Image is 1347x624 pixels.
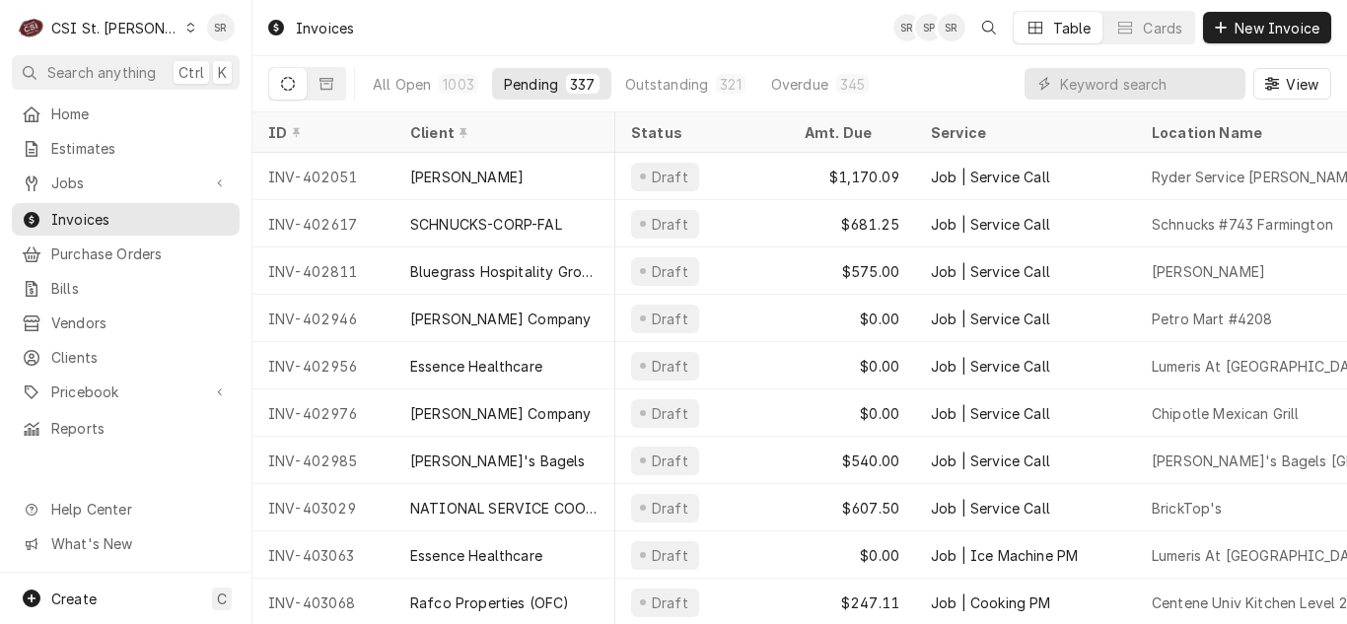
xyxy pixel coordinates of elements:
div: Draft [649,592,691,613]
div: Essence Healthcare [410,545,542,566]
span: What's New [51,533,228,554]
div: Cards [1143,18,1182,38]
div: Outstanding [625,74,709,95]
div: CSI St. [PERSON_NAME] [51,18,179,38]
div: Draft [649,451,691,471]
div: $0.00 [789,342,915,389]
div: Overdue [771,74,828,95]
div: Draft [649,261,691,282]
div: Pending [504,74,558,95]
div: Draft [649,356,691,377]
span: K [218,62,227,83]
span: Vendors [51,312,230,333]
div: Table [1053,18,1092,38]
div: 321 [720,74,741,95]
div: Job | Service Call [931,309,1050,329]
span: Help Center [51,499,228,520]
div: CSI St. Louis's Avatar [18,14,45,41]
div: $575.00 [789,247,915,295]
div: INV-402617 [252,200,394,247]
span: Search anything [47,62,156,83]
div: [PERSON_NAME] Company [410,403,591,424]
div: Essence Healthcare [410,356,542,377]
div: 345 [840,74,865,95]
a: Invoices [12,203,240,236]
a: Clients [12,341,240,374]
span: Reports [51,418,230,439]
button: New Invoice [1203,12,1331,43]
div: INV-402956 [252,342,394,389]
span: View [1282,74,1322,95]
div: Stephani Roth's Avatar [938,14,965,41]
div: Job | Service Call [931,451,1050,471]
div: Job | Service Call [931,356,1050,377]
div: Job | Service Call [931,498,1050,519]
div: $0.00 [789,389,915,437]
div: $607.50 [789,484,915,531]
a: Go to Help Center [12,493,240,525]
div: 1003 [443,74,474,95]
span: Purchase Orders [51,243,230,264]
div: INV-403063 [252,531,394,579]
div: Draft [649,167,691,187]
span: Estimates [51,138,230,159]
a: Go to What's New [12,527,240,560]
a: Vendors [12,307,240,339]
div: 337 [570,74,595,95]
a: Go to Jobs [12,167,240,199]
div: Job | Service Call [931,403,1050,424]
div: SP [915,14,943,41]
a: Home [12,98,240,130]
span: Ctrl [178,62,204,83]
a: Reports [12,412,240,445]
span: Home [51,104,230,124]
div: Bluegrass Hospitality Group - BHG [410,261,600,282]
a: Estimates [12,132,240,165]
span: New Invoice [1231,18,1323,38]
div: Job | Service Call [931,167,1050,187]
div: Draft [649,403,691,424]
div: $681.25 [789,200,915,247]
div: Draft [649,214,691,235]
div: Draft [649,309,691,329]
div: Petro Mart #4208 [1152,309,1273,329]
div: [PERSON_NAME] [1152,261,1265,282]
div: C [18,14,45,41]
div: Draft [649,545,691,566]
div: ID [268,122,375,143]
div: NATIONAL SERVICE COOPERATIVE [410,498,600,519]
div: [PERSON_NAME] Company [410,309,591,329]
div: Client [410,122,596,143]
a: Bills [12,272,240,305]
div: Schnucks #743 Farmington [1152,214,1333,235]
div: BrickTop's [1152,498,1223,519]
div: SCHNUCKS-CORP-FAL [410,214,562,235]
div: INV-402985 [252,437,394,484]
button: Open search [973,12,1005,43]
div: Job | Cooking PM [931,592,1051,613]
span: Jobs [51,173,200,193]
div: SR [938,14,965,41]
div: [PERSON_NAME]'s Bagels [410,451,586,471]
div: SR [893,14,921,41]
div: Shelley Politte's Avatar [915,14,943,41]
div: INV-402811 [252,247,394,295]
div: Stephani Roth's Avatar [893,14,921,41]
div: Job | Service Call [931,214,1050,235]
span: Clients [51,347,230,368]
div: Service [931,122,1116,143]
span: Pricebook [51,381,200,402]
div: Status [631,122,769,143]
div: $1,170.09 [789,153,915,200]
div: Job | Ice Machine PM [931,545,1078,566]
span: Create [51,590,97,607]
div: $0.00 [789,295,915,342]
div: Amt. Due [805,122,895,143]
div: SR [207,14,235,41]
div: INV-403029 [252,484,394,531]
span: Invoices [51,209,230,230]
a: Purchase Orders [12,238,240,270]
div: $540.00 [789,437,915,484]
input: Keyword search [1060,68,1236,100]
div: INV-402946 [252,295,394,342]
